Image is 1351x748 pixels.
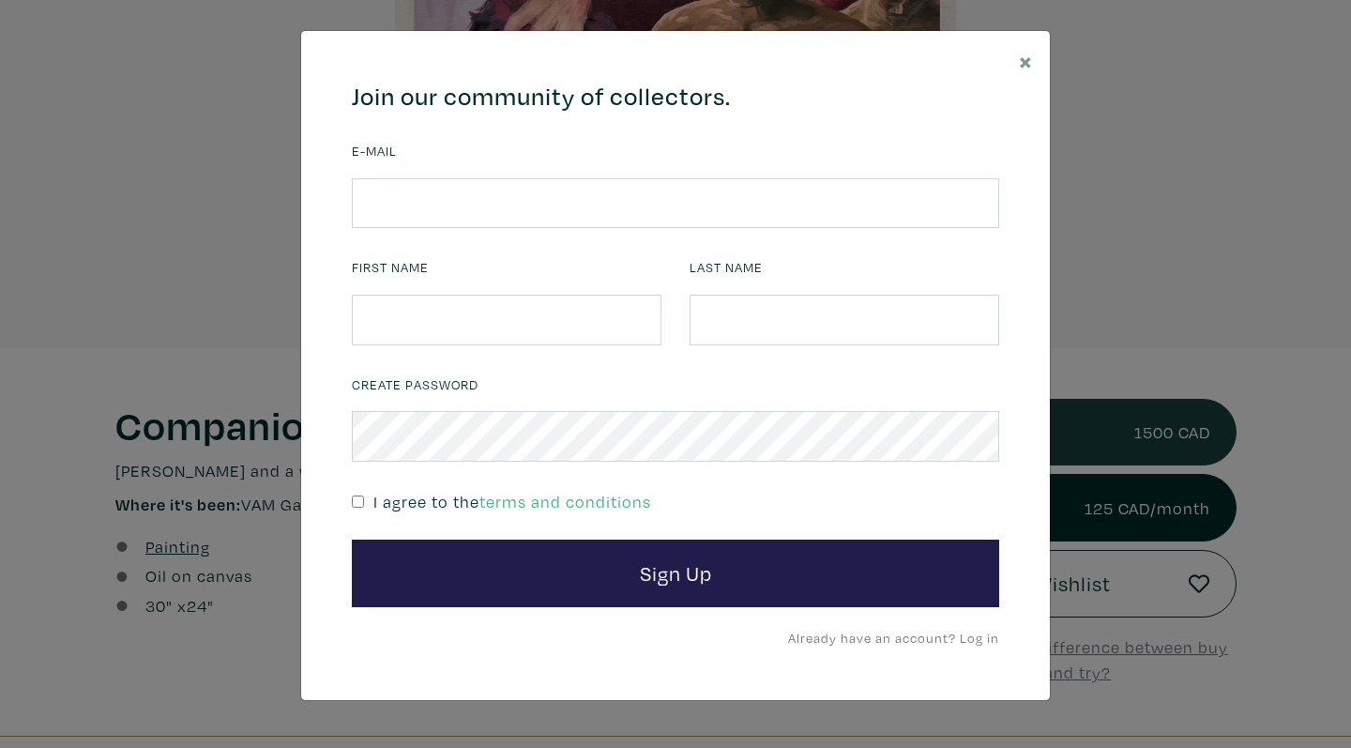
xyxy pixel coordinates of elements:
[1019,44,1033,77] span: ×
[1002,31,1050,90] button: Close
[352,141,397,161] label: E-mail
[352,374,478,395] label: Create Password
[352,540,999,607] button: Sign Up
[352,257,429,278] label: First Name
[690,257,763,278] label: Last Name
[479,491,651,512] a: terms and conditions
[352,82,999,112] h4: Join our community of collectors.
[788,629,999,647] a: Already have an account? Log in
[373,489,651,514] p: I agree to the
